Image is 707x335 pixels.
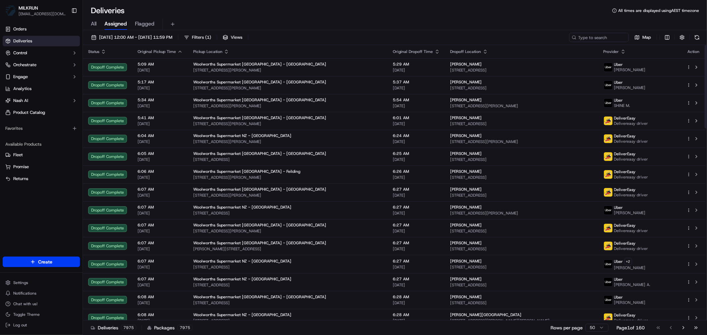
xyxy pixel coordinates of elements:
[138,282,183,288] span: [DATE]
[138,169,183,174] span: 6:06 AM
[138,151,183,156] span: 6:05 AM
[138,68,183,73] span: [DATE]
[450,157,593,162] span: [STREET_ADDRESS]
[3,123,80,134] div: Favorites
[604,242,613,250] img: delivereasy_logo.png
[692,33,702,42] button: Refresh
[193,264,383,270] span: [STREET_ADDRESS]
[193,115,326,120] span: Woolworths Supermarket [GEOGRAPHIC_DATA] - [GEOGRAPHIC_DATA]
[13,291,36,296] span: Notifications
[138,79,183,85] span: 5:17 AM
[177,325,193,331] div: 7975
[450,264,593,270] span: [STREET_ADDRESS]
[393,205,440,210] span: 6:27 AM
[13,312,40,317] span: Toggle Theme
[193,187,326,192] span: Woolworths Supermarket [GEOGRAPHIC_DATA] - [GEOGRAPHIC_DATA]
[193,276,291,282] span: Woolworths Supermarket NZ - [GEOGRAPHIC_DATA]
[193,222,326,228] span: Woolworths Supermarket [GEOGRAPHIC_DATA] - [GEOGRAPHIC_DATA]
[104,20,127,28] span: Assigned
[138,228,183,234] span: [DATE]
[393,246,440,252] span: [DATE]
[450,68,593,73] span: [STREET_ADDRESS]
[450,97,482,103] span: [PERSON_NAME]
[193,157,383,162] span: [STREET_ADDRESS]
[138,300,183,306] span: [DATE]
[138,115,183,120] span: 5:41 AM
[5,164,77,170] a: Promise
[450,151,482,156] span: [PERSON_NAME]
[138,294,183,300] span: 6:08 AM
[614,139,648,144] span: Delivereasy driver
[450,49,481,54] span: Dropoff Location
[393,294,440,300] span: 6:28 AM
[3,278,80,287] button: Settings
[13,62,36,68] span: Orchestrate
[3,150,80,160] button: Fleet
[614,205,623,210] span: Uber
[604,296,613,304] img: uber-new-logo.jpeg
[393,133,440,138] span: 6:24 AM
[614,210,646,215] span: [PERSON_NAME]
[614,80,623,85] span: Uber
[614,192,648,198] span: Delivereasy driver
[3,107,80,118] a: Product Catalog
[193,151,326,156] span: Woolworths Supermarket [GEOGRAPHIC_DATA] - [GEOGRAPHIC_DATA]
[614,85,646,90] span: [PERSON_NAME]
[193,282,383,288] span: [STREET_ADDRESS]
[3,60,80,70] button: Orchestrate
[193,97,326,103] span: Woolworths Supermarket [GEOGRAPHIC_DATA] - [GEOGRAPHIC_DATA]
[604,278,613,286] img: uber-new-logo.jpeg
[138,276,183,282] span: 6:07 AM
[393,169,440,174] span: 6:26 AM
[91,324,136,331] div: Deliveries
[138,211,183,216] span: [DATE]
[13,280,28,285] span: Settings
[138,187,183,192] span: 6:07 AM
[450,222,482,228] span: [PERSON_NAME]
[3,173,80,184] button: Returns
[3,24,80,34] a: Orders
[393,151,440,156] span: 6:25 AM
[13,26,27,32] span: Orders
[393,103,440,109] span: [DATE]
[450,85,593,91] span: [STREET_ADDRESS]
[614,121,648,126] span: Delivereasy driver
[138,139,183,144] span: [DATE]
[3,36,80,46] a: Deliveries
[614,282,651,287] span: [PERSON_NAME] A.
[138,133,183,138] span: 6:04 AM
[193,85,383,91] span: [STREET_ADDRESS][PERSON_NAME]
[614,116,636,121] span: DeliverEasy
[450,133,482,138] span: [PERSON_NAME]
[614,246,648,251] span: Delivereasy driver
[450,294,482,300] span: [PERSON_NAME]
[450,318,593,323] span: [STREET_ADDRESS][PERSON_NAME][PERSON_NAME]
[393,97,440,103] span: 5:54 AM
[642,34,651,40] span: Map
[450,246,593,252] span: [STREET_ADDRESS]
[138,312,183,317] span: 6:08 AM
[393,193,440,198] span: [DATE]
[604,170,613,179] img: delivereasy_logo.png
[614,169,636,174] span: DeliverEasy
[19,5,38,11] span: MILKRUN
[450,187,482,192] span: [PERSON_NAME]
[618,8,699,13] span: All times are displayed using AEST timezone
[13,176,28,182] span: Returns
[231,34,242,40] span: Views
[13,38,32,44] span: Deliveries
[138,175,183,180] span: [DATE]
[193,259,291,264] span: Woolworths Supermarket NZ - [GEOGRAPHIC_DATA]
[614,133,636,139] span: DeliverEasy
[393,318,440,323] span: [DATE]
[604,313,613,322] img: delivereasy_logo.png
[614,312,636,318] span: DeliverEasy
[604,99,613,107] img: uber-new-logo.jpeg
[193,312,291,317] span: Woolworths Supermarket NZ - [GEOGRAPHIC_DATA]
[181,33,214,42] button: Filters(1)
[614,151,636,157] span: DeliverEasy
[13,322,27,328] span: Log out
[614,295,623,300] span: Uber
[193,133,291,138] span: Woolworths Supermarket NZ - [GEOGRAPHIC_DATA]
[5,152,77,158] a: Fleet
